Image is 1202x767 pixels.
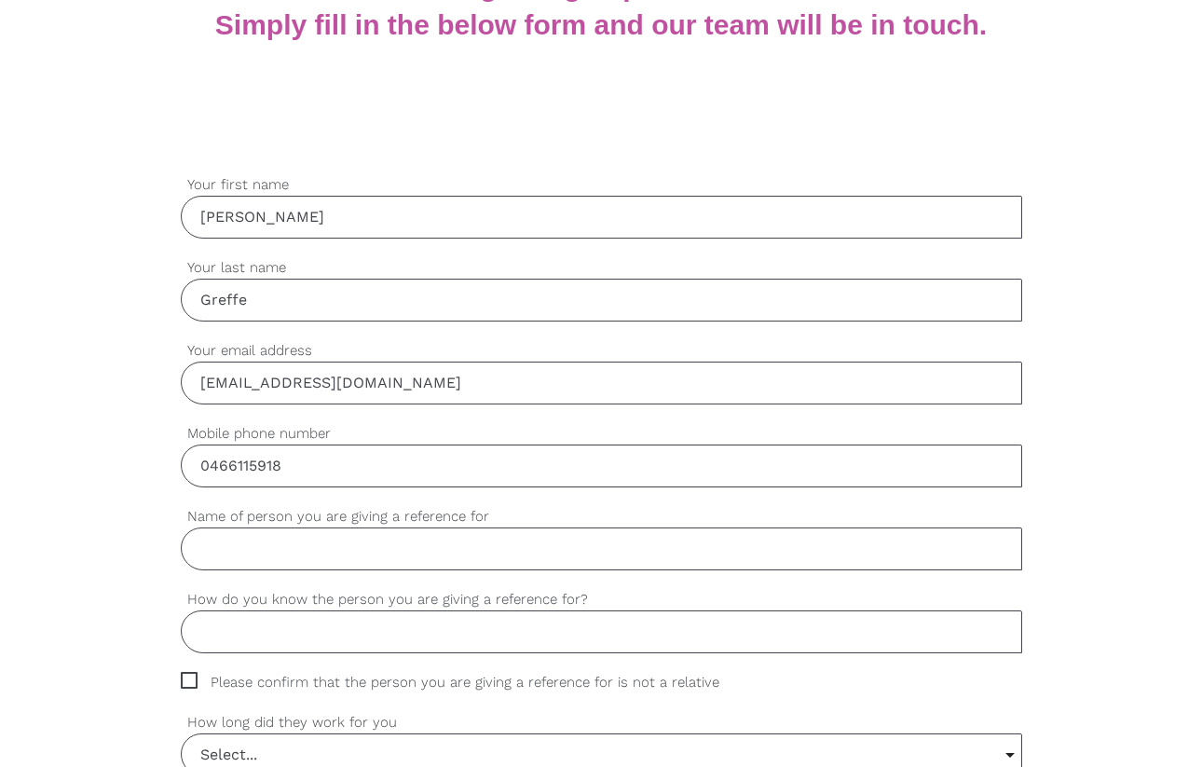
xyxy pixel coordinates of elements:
label: Your first name [181,174,1022,196]
label: Your last name [181,257,1022,279]
label: Name of person you are giving a reference for [181,506,1022,527]
label: Mobile phone number [181,423,1022,445]
label: Your email address [181,340,1022,362]
label: How do you know the person you are giving a reference for? [181,589,1022,610]
b: Simply fill in the below form and our team will be in touch. [215,9,987,40]
span: Please confirm that the person you are giving a reference for is not a relative [181,672,755,693]
label: How long did they work for you [181,712,1022,733]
